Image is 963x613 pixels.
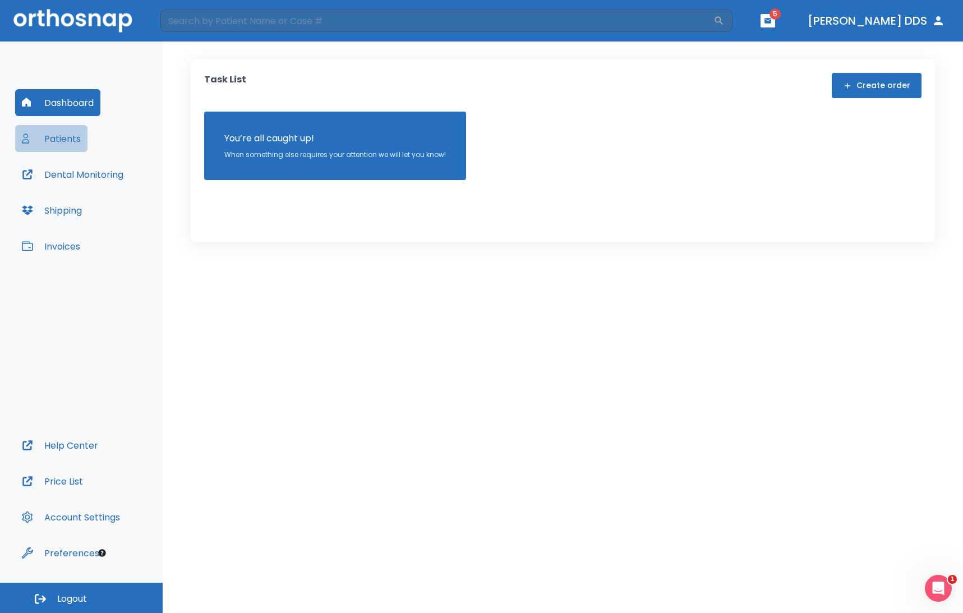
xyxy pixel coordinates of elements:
[15,432,105,459] button: Help Center
[97,548,107,558] div: Tooltip anchor
[15,468,90,495] button: Price List
[224,132,446,145] p: You’re all caught up!
[15,161,130,188] button: Dental Monitoring
[15,197,89,224] button: Shipping
[948,575,957,584] span: 1
[925,575,952,602] iframe: Intercom live chat
[15,89,100,116] button: Dashboard
[57,593,87,605] span: Logout
[15,233,87,260] button: Invoices
[15,125,87,152] button: Patients
[224,150,446,160] p: When something else requires your attention we will let you know!
[160,10,713,32] input: Search by Patient Name or Case #
[15,504,127,531] button: Account Settings
[15,540,106,566] button: Preferences
[832,73,921,98] button: Create order
[803,11,950,31] button: [PERSON_NAME] DDS
[13,9,132,32] img: Orthosnap
[204,73,246,98] p: Task List
[770,8,781,20] span: 5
